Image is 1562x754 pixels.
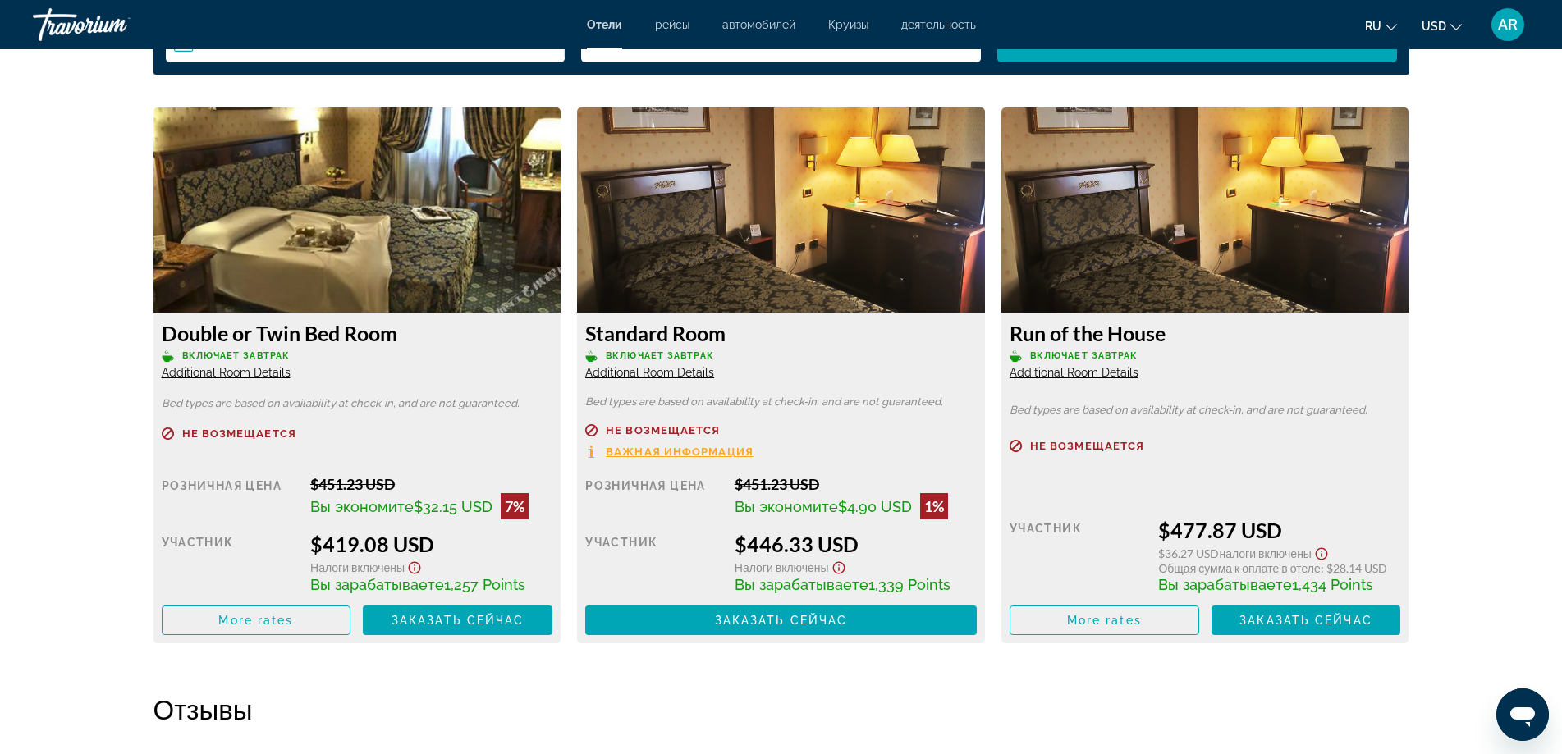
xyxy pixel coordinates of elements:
[166,21,1397,62] div: Search widget
[1158,561,1400,575] div: : $28.14 USD
[735,498,838,515] span: Вы экономите
[1158,576,1292,593] span: Вы зарабатываете
[392,614,524,627] span: Заказать сейчас
[405,556,424,575] button: Show Taxes and Fees disclaimer
[735,475,977,493] div: $451.23 USD
[414,498,492,515] span: $32.15 USD
[310,532,552,556] div: $419.08 USD
[1312,542,1331,561] button: Show Taxes and Fees disclaimer
[1010,404,1401,416] p: Bed types are based on availability at check-in, and are not guaranteed.
[153,107,561,313] img: 162ab4f3-6a6e-4522-95ad-37b545418870.jpeg
[1498,16,1518,33] span: AR
[735,560,829,574] span: Налоги включены
[585,475,722,519] div: Розничная цена
[162,321,553,345] h3: Double or Twin Bed Room
[722,18,795,31] a: автомобилей
[310,560,405,574] span: Налоги включены
[655,18,689,31] a: рейсы
[587,18,622,31] a: Отели
[162,605,351,635] button: More rates
[153,692,1409,725] h2: Отзывы
[1010,518,1147,593] div: участник
[310,576,444,593] span: Вы зарабатываете
[1010,366,1138,379] span: Additional Room Details
[606,350,714,361] span: Включает завтрак
[585,605,977,635] button: Заказать сейчас
[585,321,977,345] h3: Standard Room
[363,605,552,635] button: Заказать сейчас
[920,493,948,519] div: 1%
[182,428,296,439] span: Не возмещается
[1010,321,1401,345] h3: Run of the House
[162,366,291,379] span: Additional Room Details
[310,475,552,493] div: $451.23 USD
[1365,20,1381,33] span: ru
[162,475,299,519] div: Розничная цена
[828,18,868,31] a: Круизы
[1001,107,1409,313] img: d3d332ae-49de-4f2e-b6ca-48643cfe6ab0.jpeg
[838,498,912,515] span: $4.90 USD
[162,398,553,409] p: Bed types are based on availability at check-in, and are not guaranteed.
[829,556,849,575] button: Show Taxes and Fees disclaimer
[33,3,197,46] a: Travorium
[162,532,299,593] div: участник
[1212,605,1401,635] button: Заказать сейчас
[310,498,414,515] span: Вы экономите
[501,493,529,519] div: 7%
[585,366,714,379] span: Additional Room Details
[444,576,525,593] span: 1,257 Points
[1486,7,1529,42] button: User Menu
[585,445,754,459] button: Важная информация
[182,350,291,361] span: Включает завтрак
[577,107,985,313] img: d3d332ae-49de-4f2e-b6ca-48643cfe6ab0.jpeg
[735,532,977,556] div: $446.33 USD
[1030,350,1138,361] span: Включает завтрак
[1496,688,1549,741] iframe: Кнопка запуска окна обмена сообщениями
[606,425,720,436] span: Не возмещается
[1158,561,1320,575] span: Общая сумма к оплате в отеле
[1422,14,1462,38] button: Change currency
[1365,14,1397,38] button: Change language
[901,18,976,31] a: деятельность
[715,614,848,627] span: Заказать сейчас
[1239,614,1372,627] span: Заказать сейчас
[1158,546,1219,560] span: $36.27 USD
[1030,441,1144,451] span: Не возмещается
[585,396,977,408] p: Bed types are based on availability at check-in, and are not guaranteed.
[1292,576,1373,593] span: 1,434 Points
[585,532,722,593] div: участник
[606,446,754,457] span: Важная информация
[1010,605,1199,635] button: More rates
[1067,614,1142,627] span: More rates
[218,614,293,627] span: More rates
[166,21,566,62] button: Check-in date: Oct 16, 2025 Check-out date: Oct 19, 2025
[1422,20,1446,33] span: USD
[1219,546,1312,560] span: Налоги включены
[735,576,868,593] span: Вы зарабатываете
[1158,518,1400,542] div: $477.87 USD
[868,576,950,593] span: 1,339 Points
